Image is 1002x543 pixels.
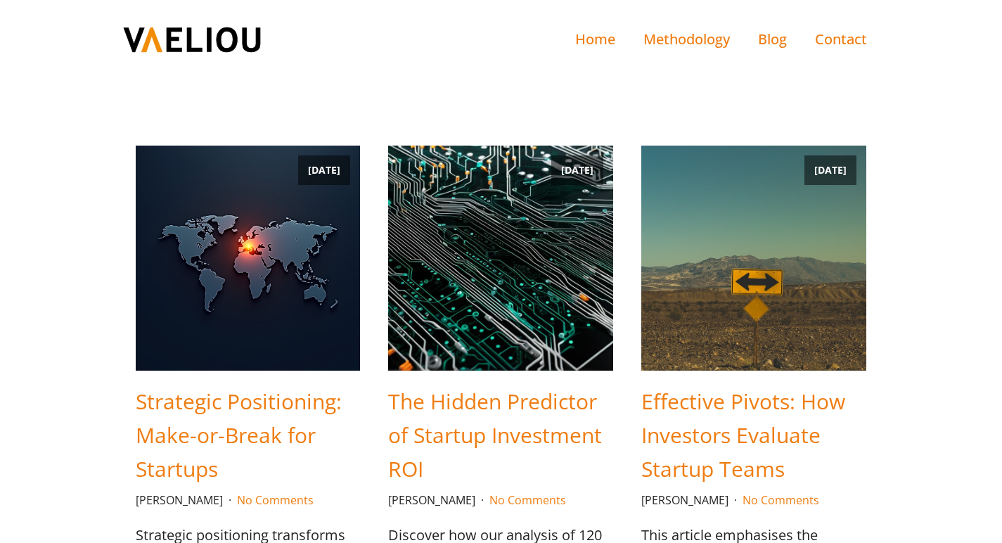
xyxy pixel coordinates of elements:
[744,14,801,65] a: Blog
[489,492,566,508] a: No Comments
[136,146,361,371] a: [DATE]
[388,146,613,371] a: [DATE]
[298,155,350,185] div: [DATE]
[136,492,237,510] div: [PERSON_NAME]
[641,146,866,371] a: [DATE]
[237,492,314,508] a: No Comments
[136,385,361,486] a: Strategic Positioning: Make-or-Break for Startups
[641,385,866,486] a: Effective Pivots: How Investors Evaluate Startup Teams
[801,14,881,65] a: Contact
[804,155,856,185] div: [DATE]
[629,14,744,65] a: Methodology
[743,492,819,508] a: No Comments
[561,14,629,65] a: Home
[388,385,613,486] a: The Hidden Predictor of Startup Investment ROI
[641,492,743,510] div: [PERSON_NAME]
[122,25,262,54] img: VAELIOU - boost your performance
[388,492,489,510] div: [PERSON_NAME]
[551,155,603,185] div: [DATE]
